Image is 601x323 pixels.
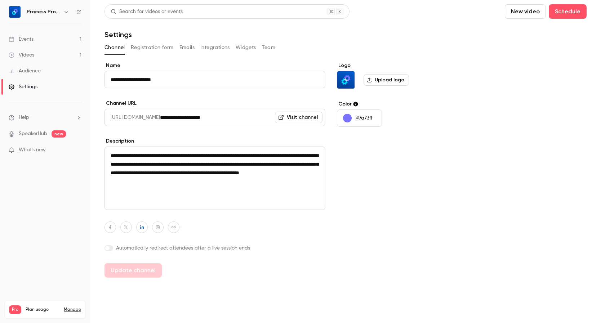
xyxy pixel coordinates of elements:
span: What's new [19,146,46,154]
label: Name [104,62,325,69]
img: Process Pro Consulting [9,6,21,18]
button: Channel [104,42,125,53]
span: Help [19,114,29,121]
p: #7a73ff [356,115,372,122]
div: Search for videos or events [111,8,183,15]
h1: Settings [104,30,132,39]
span: [URL][DOMAIN_NAME] [104,109,160,126]
div: Events [9,36,34,43]
button: Schedule [549,4,587,19]
label: Upload logo [364,74,409,86]
a: Visit channel [275,112,322,123]
label: Color [337,100,448,108]
div: Audience [9,67,41,75]
button: Emails [179,42,195,53]
span: Pro [9,305,21,314]
button: #7a73ff [337,109,382,127]
label: Channel URL [104,100,325,107]
label: Logo [337,62,448,69]
div: Settings [9,83,37,90]
button: Integrations [200,42,230,53]
span: new [52,130,66,138]
button: Team [262,42,276,53]
span: Plan usage [26,307,59,313]
button: Registration form [131,42,174,53]
button: Widgets [236,42,256,53]
label: Automatically redirect attendees after a live session ends [104,245,325,252]
h6: Process Pro Consulting [27,8,61,15]
iframe: Noticeable Trigger [73,147,81,153]
a: Manage [64,307,81,313]
button: New video [505,4,546,19]
a: SpeakerHub [19,130,47,138]
li: help-dropdown-opener [9,114,81,121]
img: Process Pro Consulting [337,71,355,89]
div: Videos [9,51,34,59]
label: Description [104,138,325,145]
